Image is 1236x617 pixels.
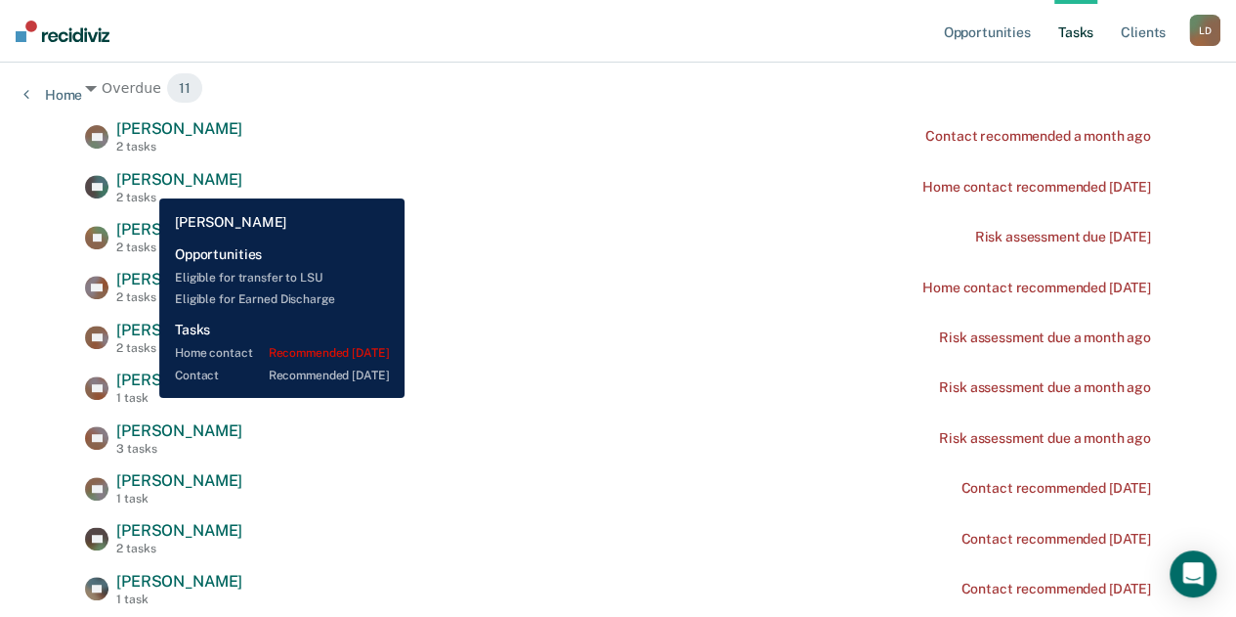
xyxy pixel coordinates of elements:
div: 3 tasks [116,442,242,456]
div: 2 tasks [116,542,242,555]
div: Contact recommended [DATE] [960,480,1150,497]
span: [PERSON_NAME] [116,421,242,440]
div: Risk assessment due [DATE] [974,229,1150,245]
div: Overdue 11 [85,72,1151,104]
div: L D [1189,15,1220,46]
span: 11 [166,72,203,104]
div: Risk assessment due a month ago [939,379,1151,396]
div: 2 tasks [116,241,242,254]
div: Home contact recommended [DATE] [922,179,1151,196]
div: Contact recommended [DATE] [960,581,1150,597]
div: Risk assessment due a month ago [939,330,1151,346]
button: LD [1189,15,1220,46]
span: [PERSON_NAME] [116,119,242,138]
div: Home contact recommended [DATE] [922,280,1151,296]
span: [PERSON_NAME] [116,220,242,239]
span: [PERSON_NAME] [116,371,242,389]
span: [PERSON_NAME] [116,270,242,288]
div: 1 task [116,391,242,405]
div: 2 tasks [116,341,242,355]
img: Recidiviz [16,21,109,42]
div: 2 tasks [116,290,242,304]
div: Risk assessment due a month ago [939,430,1151,447]
div: Open Intercom Messenger [1170,551,1216,597]
span: [PERSON_NAME] [116,321,242,339]
div: 1 task [116,492,242,506]
div: Contact recommended a month ago [925,128,1151,145]
span: [PERSON_NAME] [116,572,242,591]
div: 2 tasks [116,191,242,204]
div: 1 task [116,593,242,606]
div: Contact recommended [DATE] [960,531,1150,548]
span: [PERSON_NAME] [116,521,242,540]
div: 2 tasks [116,140,242,154]
a: Home [23,86,82,104]
span: [PERSON_NAME] [116,170,242,189]
span: [PERSON_NAME] [116,471,242,490]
